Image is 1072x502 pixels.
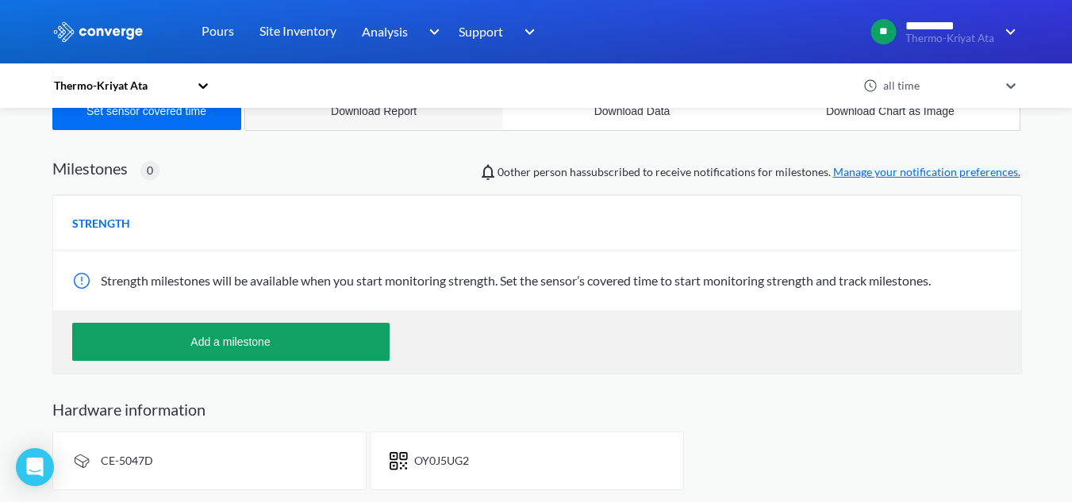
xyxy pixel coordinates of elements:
span: STRENGTH [72,215,130,232]
img: downArrow.svg [418,22,444,41]
a: Manage your notification preferences. [833,165,1020,178]
span: Support [459,21,503,41]
span: CE-5047D [101,454,153,467]
span: 0 [147,162,153,179]
button: Download Report [245,92,503,130]
img: notifications-icon.svg [478,163,498,182]
button: Set sensor covered time [52,92,241,130]
div: all time [879,77,998,94]
div: Download Data [594,105,670,117]
h2: Milestones [52,159,128,178]
img: signal-icon.svg [72,451,91,470]
button: Download Chart as Image [761,92,1019,130]
img: downArrow.svg [514,22,540,41]
img: downArrow.svg [995,22,1020,41]
div: Open Intercom Messenger [16,448,54,486]
span: OY0J5UG2 [414,454,469,467]
h2: Hardware information [52,400,1020,419]
span: Strength milestones will be available when you start monitoring strength. Set the sensor’s covere... [101,273,931,288]
img: icon-short-text.svg [390,451,408,470]
div: Thermo-Kriyat Ata [52,77,189,94]
div: Download Report [331,105,417,117]
button: Download Data [503,92,761,130]
img: icon-clock.svg [863,79,878,93]
span: 0 other [498,165,531,178]
img: logo_ewhite.svg [52,21,144,42]
span: person has subscribed to receive notifications for milestones. [498,163,1020,181]
span: Thermo-Kriyat Ata [905,33,995,44]
button: Add a milestone [72,323,390,361]
div: Set sensor covered time [86,105,206,117]
span: Analysis [362,21,408,41]
div: Download Chart as Image [826,105,955,117]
